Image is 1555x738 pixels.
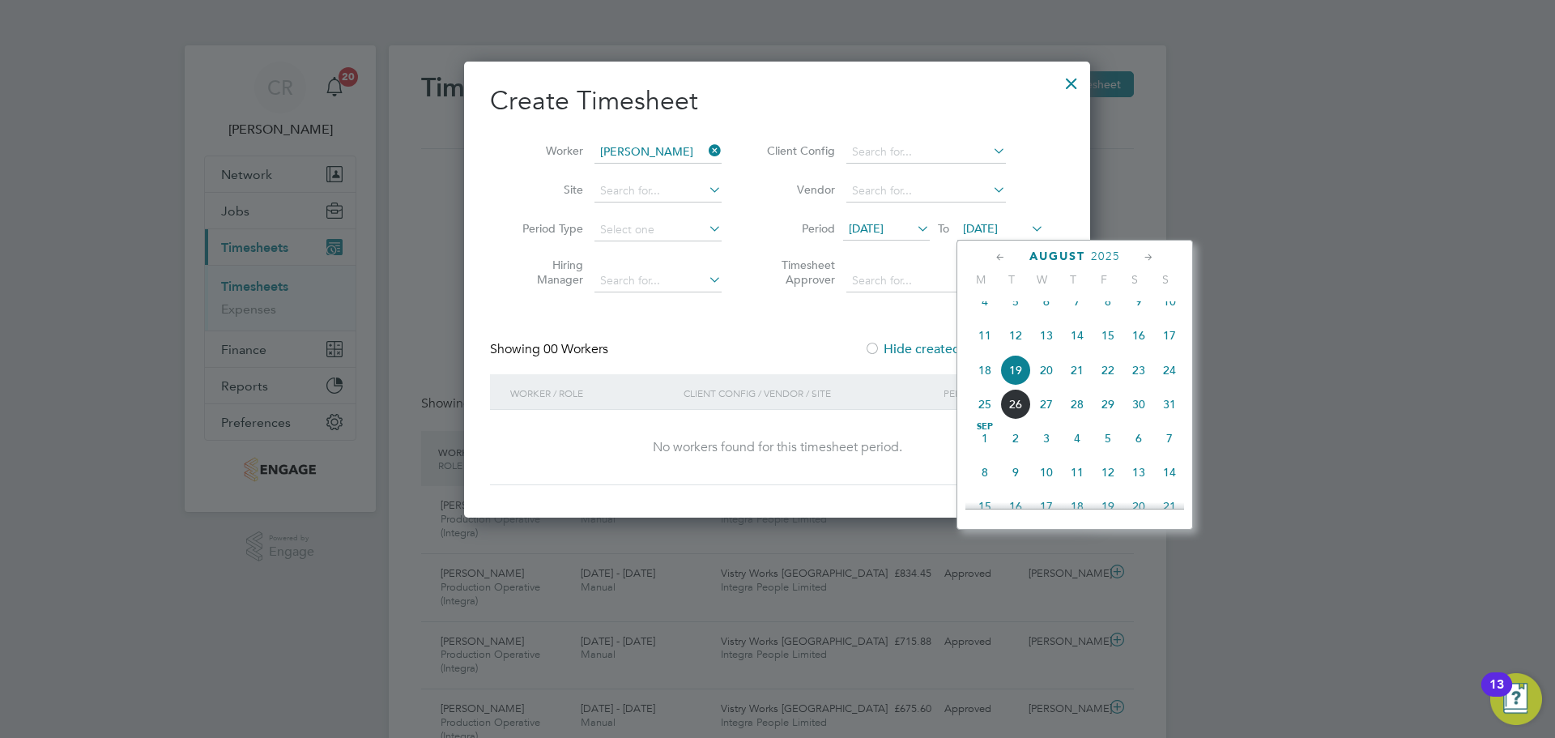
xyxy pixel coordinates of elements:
span: 26 [1000,389,1031,420]
input: Search for... [594,141,722,164]
span: 25 [969,389,1000,420]
span: S [1150,272,1181,287]
span: [DATE] [849,221,884,236]
span: 31 [1154,389,1185,420]
div: No workers found for this timesheet period. [506,439,1048,456]
span: 11 [1062,457,1093,488]
span: S [1119,272,1150,287]
span: F [1088,272,1119,287]
label: Worker [510,143,583,158]
span: 7 [1062,286,1093,317]
span: W [1027,272,1058,287]
span: 16 [1000,491,1031,522]
span: 10 [1031,457,1062,488]
span: 21 [1062,355,1093,386]
span: T [996,272,1027,287]
span: 8 [1093,286,1123,317]
span: 7 [1154,423,1185,454]
span: 6 [1123,423,1154,454]
span: August [1029,250,1085,263]
label: Hide created timesheets [864,341,1029,357]
input: Search for... [846,180,1006,203]
span: 12 [1093,457,1123,488]
span: To [933,218,954,239]
span: 15 [1093,320,1123,351]
span: 14 [1154,457,1185,488]
span: [DATE] [963,221,998,236]
span: 19 [1000,355,1031,386]
label: Client Config [762,143,835,158]
span: 9 [1000,457,1031,488]
div: Showing [490,341,611,358]
span: 4 [1062,423,1093,454]
span: 17 [1154,320,1185,351]
span: 8 [969,457,1000,488]
span: 4 [969,286,1000,317]
span: 2 [1000,423,1031,454]
div: 13 [1489,685,1504,706]
input: Search for... [594,180,722,203]
span: 1 [969,423,1000,454]
span: 14 [1062,320,1093,351]
div: Client Config / Vendor / Site [680,374,939,412]
span: 3 [1031,423,1062,454]
input: Select one [594,219,722,241]
span: M [965,272,996,287]
span: 11 [969,320,1000,351]
label: Timesheet Approver [762,258,835,287]
span: 15 [969,491,1000,522]
label: Period [762,221,835,236]
span: 17 [1031,491,1062,522]
input: Search for... [846,141,1006,164]
span: 27 [1031,389,1062,420]
span: 30 [1123,389,1154,420]
label: Site [510,182,583,197]
span: T [1058,272,1088,287]
span: 21 [1154,491,1185,522]
h2: Create Timesheet [490,84,1064,118]
span: 28 [1062,389,1093,420]
span: 00 Workers [543,341,608,357]
div: Worker / Role [506,374,680,412]
span: 13 [1031,320,1062,351]
span: 5 [1093,423,1123,454]
span: 18 [1062,491,1093,522]
span: 23 [1123,355,1154,386]
span: 6 [1031,286,1062,317]
span: 24 [1154,355,1185,386]
span: 20 [1031,355,1062,386]
span: Sep [969,423,1000,431]
span: 10 [1154,286,1185,317]
span: 9 [1123,286,1154,317]
input: Search for... [846,270,1006,292]
label: Vendor [762,182,835,197]
input: Search for... [594,270,722,292]
span: 22 [1093,355,1123,386]
span: 2025 [1091,250,1120,263]
span: 16 [1123,320,1154,351]
span: 20 [1123,491,1154,522]
span: 29 [1093,389,1123,420]
label: Period Type [510,221,583,236]
span: 18 [969,355,1000,386]
label: Hiring Manager [510,258,583,287]
span: 5 [1000,286,1031,317]
span: 19 [1093,491,1123,522]
span: 12 [1000,320,1031,351]
span: 13 [1123,457,1154,488]
div: Period [939,374,1048,412]
button: Open Resource Center, 13 new notifications [1490,673,1542,725]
